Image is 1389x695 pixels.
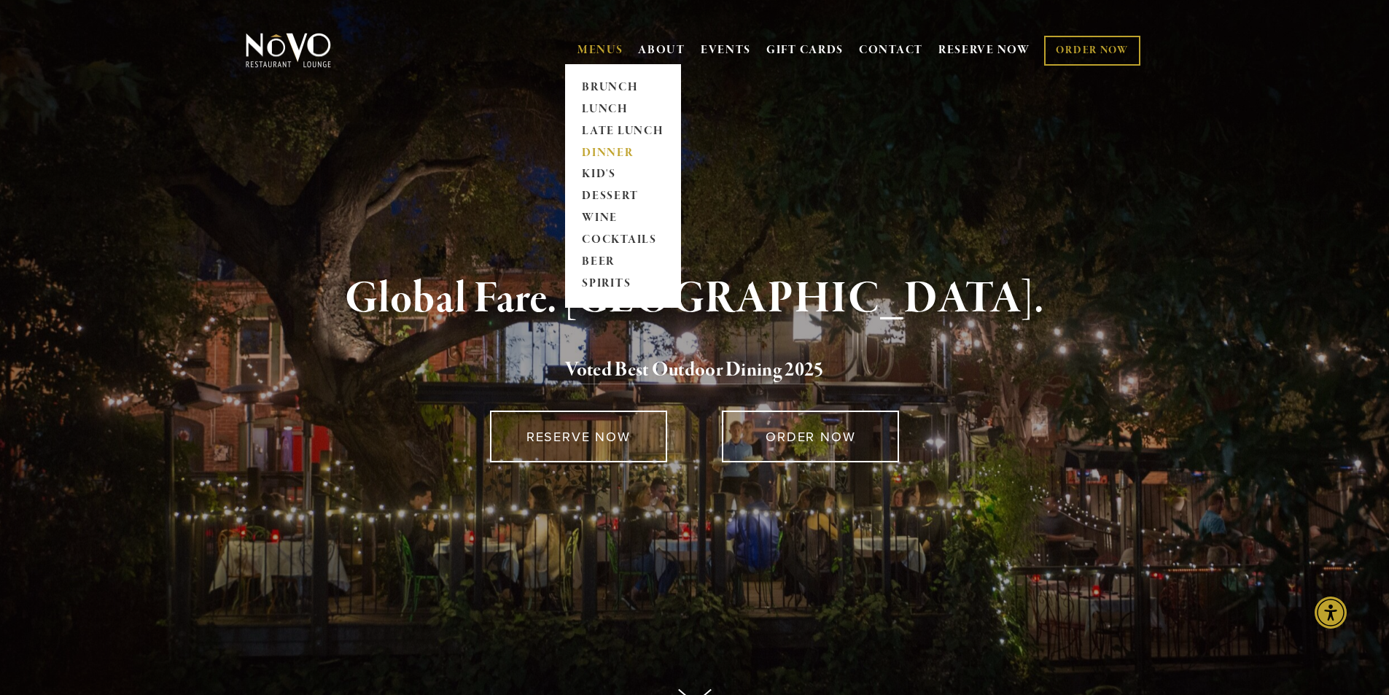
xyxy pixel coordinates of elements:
[577,142,669,164] a: DINNER
[577,77,669,98] a: BRUNCH
[1044,36,1140,66] a: ORDER NOW
[577,252,669,273] a: BEER
[577,43,623,58] a: MENUS
[270,355,1120,386] h2: 5
[243,32,334,69] img: Novo Restaurant &amp; Lounge
[490,411,667,462] a: RESERVE NOW
[938,36,1030,64] a: RESERVE NOW
[766,36,844,64] a: GIFT CARDS
[859,36,923,64] a: CONTACT
[577,273,669,295] a: SPIRITS
[577,186,669,208] a: DESSERT
[345,271,1044,327] strong: Global Fare. [GEOGRAPHIC_DATA].
[577,120,669,142] a: LATE LUNCH
[1315,597,1347,629] div: Accessibility Menu
[638,43,685,58] a: ABOUT
[565,357,814,385] a: Voted Best Outdoor Dining 202
[577,230,669,252] a: COCKTAILS
[577,98,669,120] a: LUNCH
[577,208,669,230] a: WINE
[701,43,751,58] a: EVENTS
[577,164,669,186] a: KID'S
[722,411,899,462] a: ORDER NOW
